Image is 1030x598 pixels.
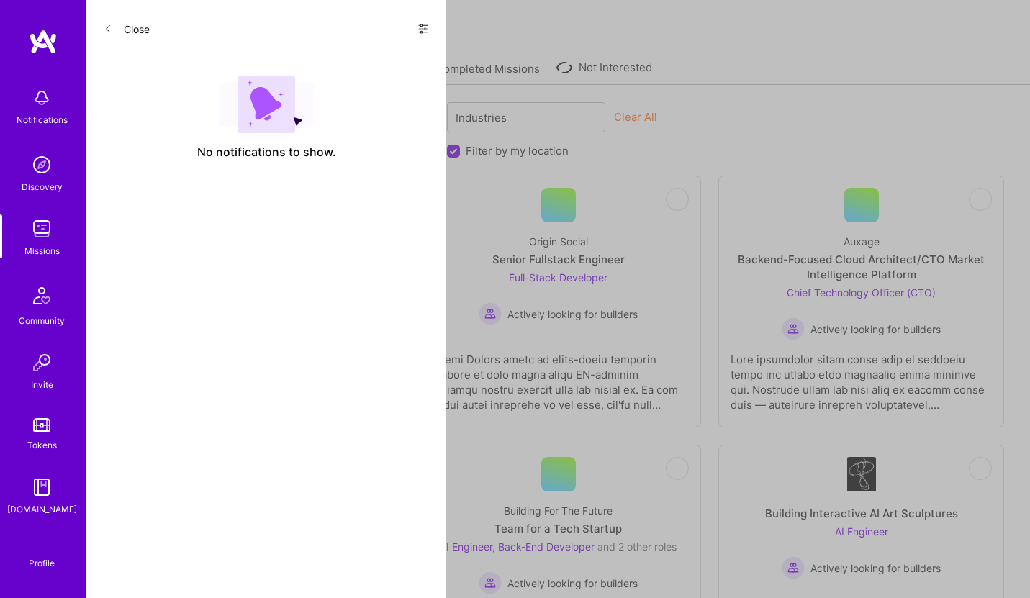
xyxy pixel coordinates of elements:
[19,313,65,328] div: Community
[22,179,63,194] div: Discovery
[104,17,150,40] button: Close
[27,150,56,179] img: discovery
[27,473,56,502] img: guide book
[24,540,60,569] a: Profile
[33,418,50,432] img: tokens
[31,377,53,392] div: Invite
[7,502,77,517] div: [DOMAIN_NAME]
[24,278,59,313] img: Community
[197,145,336,160] span: No notifications to show.
[219,76,314,133] img: empty
[27,83,56,112] img: bell
[29,556,55,569] div: Profile
[24,243,60,258] div: Missions
[29,29,58,55] img: logo
[27,348,56,377] img: Invite
[27,438,57,453] div: Tokens
[17,112,68,127] div: Notifications
[27,214,56,243] img: teamwork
